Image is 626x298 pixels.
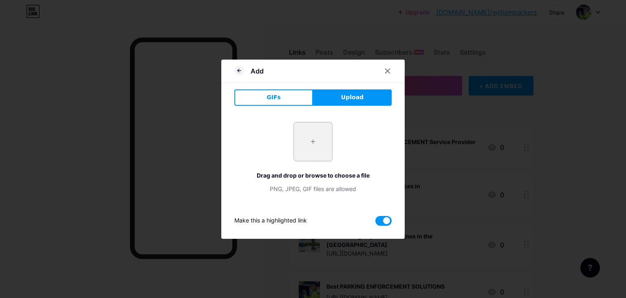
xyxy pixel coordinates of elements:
span: Upload [341,93,364,102]
div: Drag and drop or browse to choose a file [234,171,392,180]
button: Upload [313,89,392,106]
div: PNG, JPEG, GIF files are allowed [234,185,392,193]
div: Add [251,66,264,76]
div: Make this a highlighted link [234,216,307,226]
button: GIFs [234,89,313,106]
span: GIFs [267,93,281,102]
